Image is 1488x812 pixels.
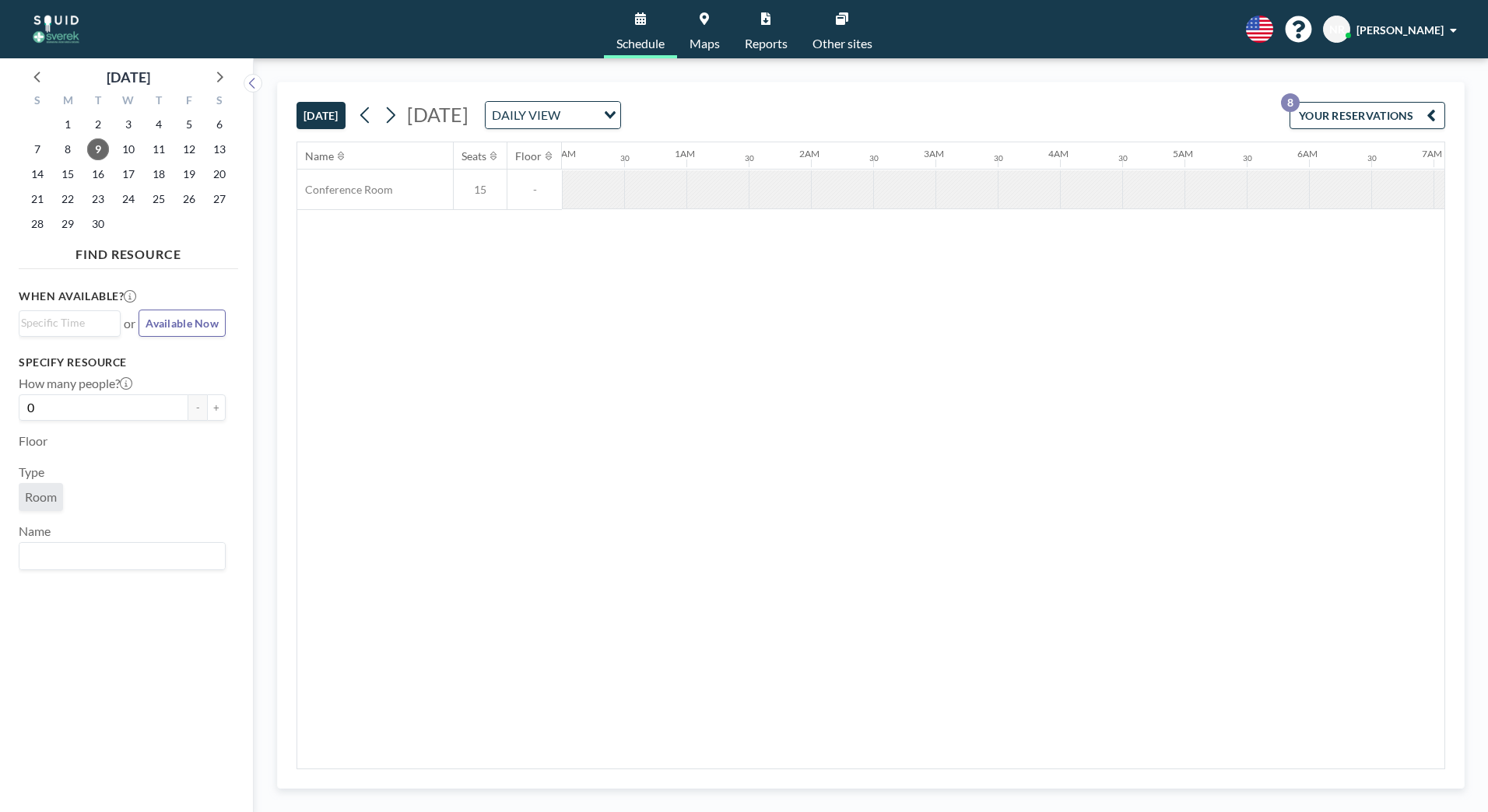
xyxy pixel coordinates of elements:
[124,316,135,331] span: or
[114,92,144,112] div: W
[209,138,230,160] span: Saturday, September 13, 2025
[565,105,595,125] input: Search for option
[118,163,139,185] span: Wednesday, September 17, 2025
[1243,153,1252,163] div: 30
[21,546,216,566] input: Search for option
[148,114,170,135] span: Thursday, September 4, 2025
[407,103,469,126] span: [DATE]
[107,66,150,88] div: [DATE]
[1118,153,1128,163] div: 30
[994,153,1003,163] div: 30
[305,149,334,163] div: Name
[297,102,346,129] button: [DATE]
[209,188,230,210] span: Saturday, September 27, 2025
[209,114,230,135] span: Saturday, September 6, 2025
[57,138,79,160] span: Monday, September 8, 2025
[87,114,109,135] span: Tuesday, September 2, 2025
[139,310,226,337] button: Available Now
[21,314,111,331] input: Search for option
[26,163,48,185] span: Sunday, September 14, 2025
[19,464,44,480] label: Type
[1173,148,1193,159] div: 5AM
[57,114,79,135] span: Monday, September 1, 2025
[869,153,879,163] div: 30
[461,149,486,163] div: Seats
[1422,148,1442,159] div: 7AM
[83,92,114,112] div: T
[87,213,109,235] span: Tuesday, September 30, 2025
[87,188,109,210] span: Tuesday, September 23, 2025
[207,394,226,421] button: +
[550,148,576,159] div: 12AM
[297,183,393,197] span: Conference Room
[1367,153,1377,163] div: 30
[1281,93,1300,112] p: 8
[19,543,225,569] div: Search for option
[148,163,170,185] span: Thursday, September 18, 2025
[507,183,562,197] span: -
[19,240,238,262] h4: FIND RESOURCE
[515,149,542,163] div: Floor
[209,163,230,185] span: Saturday, September 20, 2025
[57,188,79,210] span: Monday, September 22, 2025
[178,163,200,185] span: Friday, September 19, 2025
[19,355,226,369] h3: Specify resource
[19,433,47,449] label: Floor
[19,523,51,539] label: Name
[489,105,563,125] span: DAILY VIEW
[799,148,819,159] div: 2AM
[148,188,170,210] span: Thursday, September 25, 2025
[1048,148,1069,159] div: 4AM
[57,213,79,235] span: Monday, September 29, 2025
[118,138,139,160] span: Wednesday, September 10, 2025
[924,148,944,159] div: 3AM
[188,394,207,421] button: -
[19,376,132,391] label: How many people?
[148,138,170,160] span: Thursday, September 11, 2025
[118,188,139,210] span: Wednesday, September 24, 2025
[146,317,219,330] span: Available Now
[1329,23,1345,37] span: NR
[87,138,109,160] span: Tuesday, September 9, 2025
[57,163,79,185] span: Monday, September 15, 2025
[143,92,174,112] div: T
[620,153,630,163] div: 30
[1297,148,1318,159] div: 6AM
[1356,23,1444,37] span: [PERSON_NAME]
[690,37,720,50] span: Maps
[26,213,48,235] span: Sunday, September 28, 2025
[178,138,200,160] span: Friday, September 12, 2025
[26,188,48,210] span: Sunday, September 21, 2025
[178,114,200,135] span: Friday, September 5, 2025
[745,37,788,50] span: Reports
[454,183,507,197] span: 15
[486,102,620,128] div: Search for option
[616,37,665,50] span: Schedule
[675,148,695,159] div: 1AM
[745,153,754,163] div: 30
[19,311,120,334] div: Search for option
[174,92,204,112] div: F
[23,92,53,112] div: S
[87,163,109,185] span: Tuesday, September 16, 2025
[178,188,200,210] span: Friday, September 26, 2025
[1290,102,1445,129] button: YOUR RESERVATIONS8
[204,92,234,112] div: S
[118,114,139,135] span: Wednesday, September 3, 2025
[25,14,87,45] img: organization-logo
[26,138,48,160] span: Sunday, September 7, 2025
[53,92,83,112] div: M
[812,37,872,50] span: Other sites
[25,489,57,505] span: Room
